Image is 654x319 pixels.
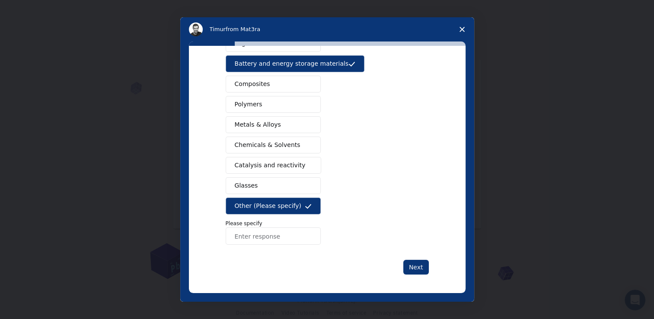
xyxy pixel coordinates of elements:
[235,161,306,170] span: Catalysis and reactivity
[226,177,321,194] button: Glasses
[403,260,429,274] button: Next
[235,140,300,150] span: Chemicals & Solvents
[226,227,321,245] input: Enter response
[226,76,321,93] button: Composites
[210,26,226,32] span: Timur
[226,157,322,174] button: Catalysis and reactivity
[226,55,365,72] button: Battery and energy storage materials
[226,96,321,113] button: Polymers
[226,116,321,133] button: Metals & Alloys
[17,6,48,14] span: Suporte
[226,198,321,214] button: Other (Please specify)
[235,181,258,190] span: Glasses
[235,201,301,211] span: Other (Please specify)
[235,59,349,68] span: Battery and energy storage materials
[235,120,281,129] span: Metals & Alloys
[226,26,260,32] span: from Mat3ra
[226,137,321,153] button: Chemicals & Solvents
[235,100,262,109] span: Polymers
[235,80,270,89] span: Composites
[226,220,429,227] p: Please specify
[450,17,474,41] span: Close survey
[189,22,203,36] img: Profile image for Timur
